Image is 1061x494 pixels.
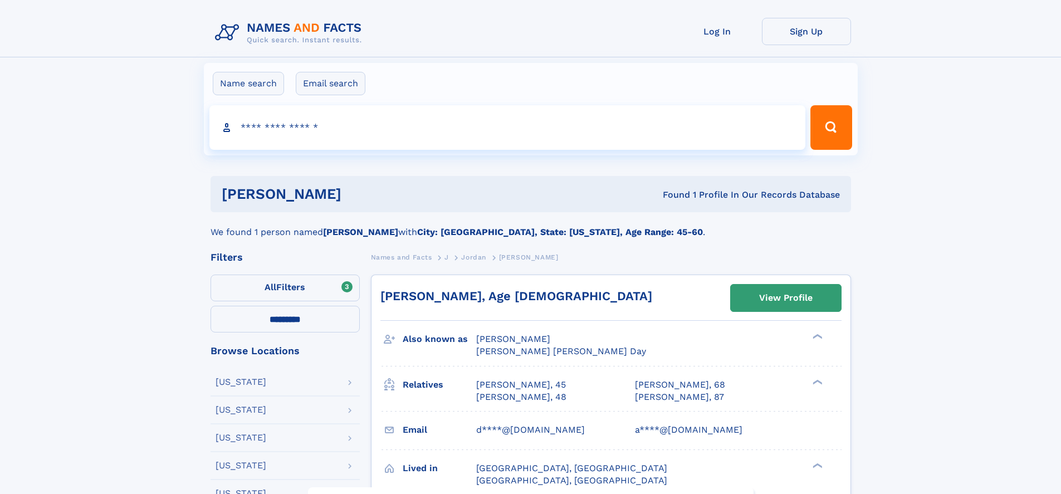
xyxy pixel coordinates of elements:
div: View Profile [759,285,813,311]
img: Logo Names and Facts [211,18,371,48]
h3: Relatives [403,375,476,394]
span: [GEOGRAPHIC_DATA], [GEOGRAPHIC_DATA] [476,475,667,486]
a: [PERSON_NAME], Age [DEMOGRAPHIC_DATA] [380,289,652,303]
label: Name search [213,72,284,95]
div: Found 1 Profile In Our Records Database [502,189,840,201]
a: Names and Facts [371,250,432,264]
div: Browse Locations [211,346,360,356]
input: search input [209,105,806,150]
a: Jordan [461,250,486,264]
div: ❯ [810,378,823,385]
a: [PERSON_NAME], 87 [635,391,724,403]
span: J [444,253,449,261]
h3: Also known as [403,330,476,349]
div: Filters [211,252,360,262]
h1: [PERSON_NAME] [222,187,502,201]
span: [PERSON_NAME] [PERSON_NAME] Day [476,346,646,356]
b: [PERSON_NAME] [323,227,398,237]
div: We found 1 person named with . [211,212,851,239]
h3: Email [403,420,476,439]
a: View Profile [731,285,841,311]
b: City: [GEOGRAPHIC_DATA], State: [US_STATE], Age Range: 45-60 [417,227,703,237]
div: ❯ [810,333,823,340]
label: Filters [211,275,360,301]
a: J [444,250,449,264]
a: Log In [673,18,762,45]
label: Email search [296,72,365,95]
div: ❯ [810,462,823,469]
button: Search Button [810,105,852,150]
a: [PERSON_NAME], 68 [635,379,725,391]
span: [PERSON_NAME] [499,253,559,261]
a: [PERSON_NAME], 45 [476,379,566,391]
div: [US_STATE] [216,433,266,442]
a: [PERSON_NAME], 48 [476,391,566,403]
span: [GEOGRAPHIC_DATA], [GEOGRAPHIC_DATA] [476,463,667,473]
div: [US_STATE] [216,461,266,470]
span: [PERSON_NAME] [476,334,550,344]
h3: Lived in [403,459,476,478]
span: All [265,282,276,292]
div: [US_STATE] [216,405,266,414]
a: Sign Up [762,18,851,45]
span: Jordan [461,253,486,261]
div: [US_STATE] [216,378,266,387]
